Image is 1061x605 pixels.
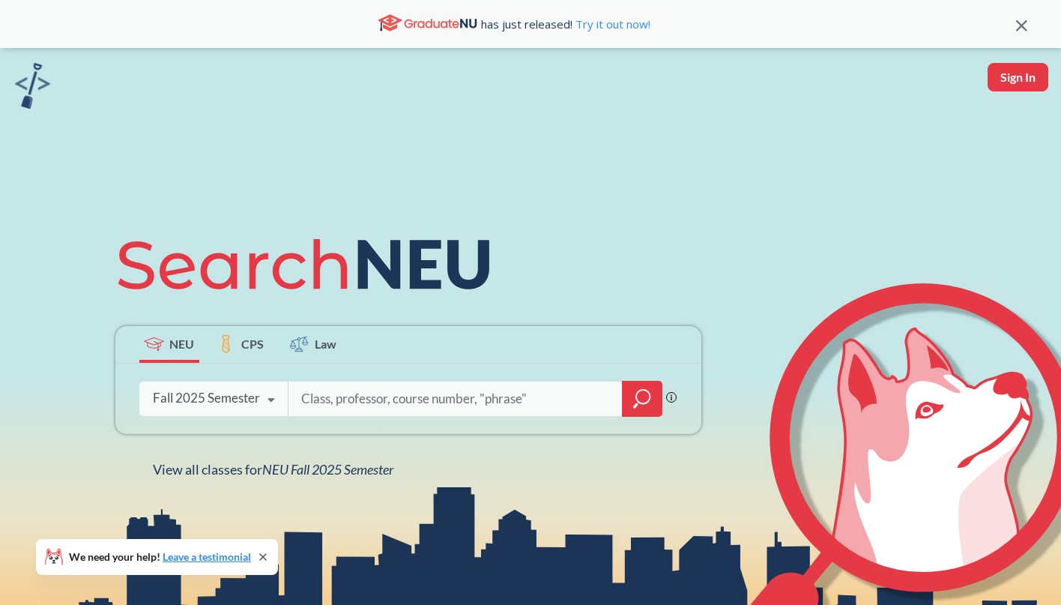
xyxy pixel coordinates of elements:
span: We need your help! [69,552,251,562]
input: Class, professor, course number, "phrase" [300,383,611,415]
span: NEU [169,335,194,352]
a: sandbox logo [15,63,50,113]
span: Law [315,335,336,352]
img: sandbox logo [15,63,50,109]
button: Sign In [988,63,1048,91]
span: has just released! [481,16,650,32]
div: Fall 2025 Semester [153,390,260,406]
span: CPS [241,335,264,352]
a: Leave a testimonial [163,550,251,563]
svg: magnifying glass [633,388,651,409]
span: NEU Fall 2025 Semester [262,461,393,478]
a: Try it out now! [572,16,650,31]
div: magnifying glass [622,381,662,417]
span: View all classes for [153,461,393,478]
